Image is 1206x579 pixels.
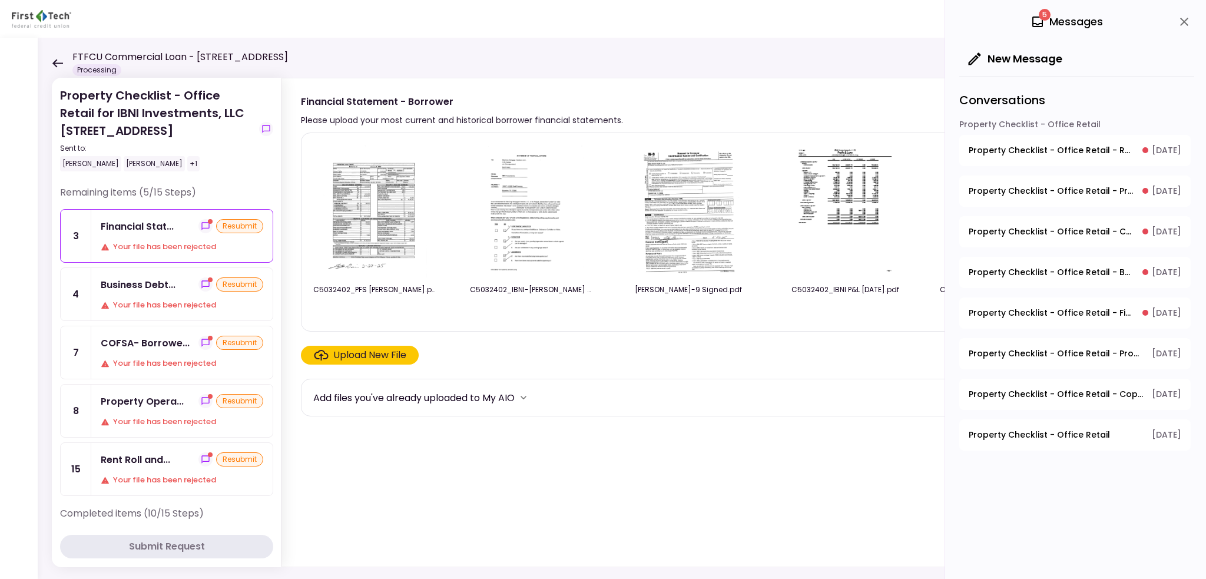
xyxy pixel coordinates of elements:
div: [PERSON_NAME] [124,156,185,171]
button: open-conversation [959,419,1191,451]
div: Sent to: [60,143,254,154]
a: 15Rent Roll and Past Due Affidavitshow-messagesresubmitYour file has been rejected [60,442,273,496]
div: COFSA- Borrower [101,336,190,350]
a: 7COFSA- Borrowershow-messagesresubmitYour file has been rejected [60,326,273,379]
button: show-messages [198,452,213,466]
div: Completed items (10/15 Steps) [60,507,273,530]
button: show-messages [198,394,213,408]
h1: FTFCU Commercial Loan - [STREET_ADDRESS] [72,50,288,64]
div: Financial Statement - Borrower [101,219,174,234]
button: open-conversation [959,297,1191,329]
div: Please upload your most current and historical borrower financial statements. [301,113,623,127]
div: 4 [61,268,91,320]
div: resubmit [216,452,263,466]
span: Property Checklist - Office Retail - Property Operating Statements [969,185,1134,197]
div: Add files you've already uploaded to My AIO [313,391,515,405]
span: [DATE] [1152,307,1181,319]
div: C5032402_IBNI Balance Sheet 12.31.24.pdf [940,284,1063,295]
button: open-conversation [959,338,1191,369]
span: [DATE] [1152,185,1181,197]
span: Property Checklist - Office Retail - COFSA- Borrower [969,226,1134,238]
div: C5032402_IBNI P&L 12.31.24.pdf [783,284,907,295]
div: resubmit [216,394,263,408]
button: close [1174,12,1194,32]
div: Your file has been rejected [101,474,263,486]
div: Your file has been rejected [101,299,263,311]
div: resubmit [216,219,263,233]
div: resubmit [216,277,263,292]
span: 5 [1039,9,1051,21]
span: [DATE] [1152,226,1181,238]
div: Financial Statement - BorrowerPlease upload your most current and historical borrower financial s... [281,78,1182,567]
div: 15 [61,443,91,495]
button: open-conversation [959,379,1191,410]
div: resubmit [216,336,263,350]
span: Click here to upload the required document [301,346,419,365]
button: New Message [959,44,1072,74]
div: Upload New File [333,348,406,362]
span: Property Checklist - Office Retail - Rent Roll and Past Due Affidavit [969,144,1134,157]
span: Property Checklist - Office Retail - Property Operating Statements [969,348,1144,360]
button: more [515,389,532,406]
span: [DATE] [1152,144,1181,157]
button: open-conversation [959,257,1191,288]
div: 8 [61,385,91,437]
div: Processing [72,64,121,76]
button: Submit Request [60,535,273,558]
div: Remaining items (5/15 Steps) [60,186,273,209]
div: Business Debt Schedule [101,277,175,292]
div: C5032402_IBNI-Johnny Ganim SFAs.pdf [470,284,594,295]
div: IBNI W-9 Signed.pdf [627,284,750,295]
div: Messages [1031,13,1103,31]
a: 3Financial Statement - Borrowershow-messagesresubmitYour file has been rejected [60,209,273,263]
span: [DATE] [1152,266,1181,279]
span: [DATE] [1152,429,1181,441]
span: Property Checklist - Office Retail - Copy(s) of Lease(s) and Amendment(s) [969,388,1144,401]
div: Conversations [959,77,1194,118]
img: Partner icon [12,10,71,28]
div: Property Checklist - Office Retail [959,118,1191,135]
button: open-conversation [959,176,1191,207]
div: Submit Request [129,540,205,554]
span: Property Checklist - Office Retail - Business Debt Schedule [969,266,1134,279]
span: [DATE] [1152,388,1181,401]
a: 4Business Debt Scheduleshow-messagesresubmitYour file has been rejected [60,267,273,321]
div: +1 [187,156,200,171]
div: Your file has been rejected [101,416,263,428]
button: show-messages [198,277,213,292]
button: open-conversation [959,216,1191,247]
span: Property Checklist - Office Retail - Financial Statement - Borrower [969,307,1134,319]
div: Financial Statement - Borrower [301,94,623,109]
button: show-messages [198,336,213,350]
button: open-conversation [959,135,1191,166]
div: Property Checklist - Office Retail for IBNI Investments, LLC [STREET_ADDRESS] [60,87,254,171]
div: [PERSON_NAME] [60,156,121,171]
button: show-messages [259,122,273,136]
div: 7 [61,326,91,379]
div: Your file has been rejected [101,241,263,253]
div: 3 [61,210,91,262]
a: 8Property Operating Statementsshow-messagesresubmitYour file has been rejected [60,384,273,438]
button: show-messages [198,219,213,233]
div: C5032402_PFS Johnny Ganim.pdf [313,284,437,295]
div: Your file has been rejected [101,358,263,369]
div: Rent Roll and Past Due Affidavit [101,452,170,467]
div: Property Operating Statements [101,394,184,409]
span: Property Checklist - Office Retail [969,429,1110,441]
span: [DATE] [1152,348,1181,360]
